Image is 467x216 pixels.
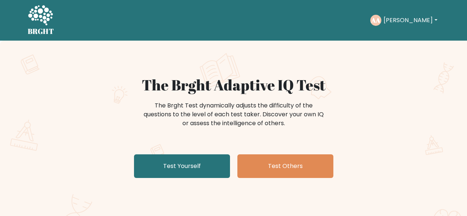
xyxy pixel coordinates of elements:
text: AA [371,16,380,24]
h5: BRGHT [28,27,54,36]
a: Test Others [237,154,333,178]
div: The Brght Test dynamically adjusts the difficulty of the questions to the level of each test take... [141,101,326,128]
h1: The Brght Adaptive IQ Test [54,76,414,94]
a: BRGHT [28,3,54,38]
button: [PERSON_NAME] [381,16,439,25]
a: Test Yourself [134,154,230,178]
